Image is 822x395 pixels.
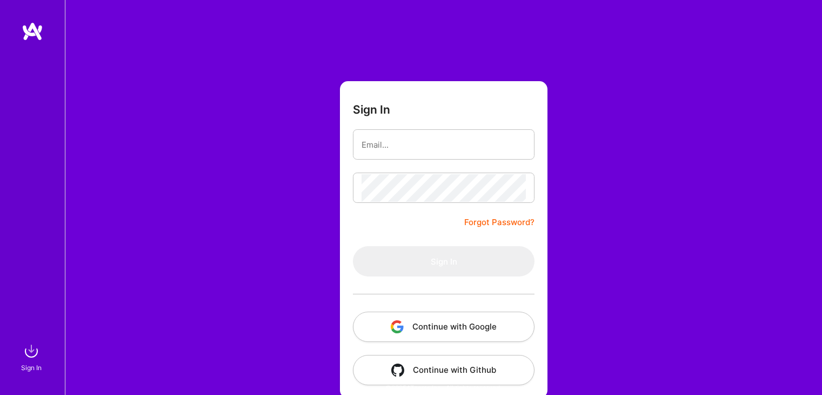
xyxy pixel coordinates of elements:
h3: Sign In [353,103,390,116]
img: icon [391,364,404,377]
img: logo [22,22,43,41]
img: icon [391,320,404,333]
a: sign inSign In [23,340,42,373]
a: Forgot Password? [464,216,534,229]
div: Sign In [21,362,42,373]
input: Email... [362,131,526,159]
button: Continue with Github [353,355,534,385]
button: Continue with Google [353,312,534,342]
button: Sign In [353,246,534,276]
img: sign in [21,340,42,362]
